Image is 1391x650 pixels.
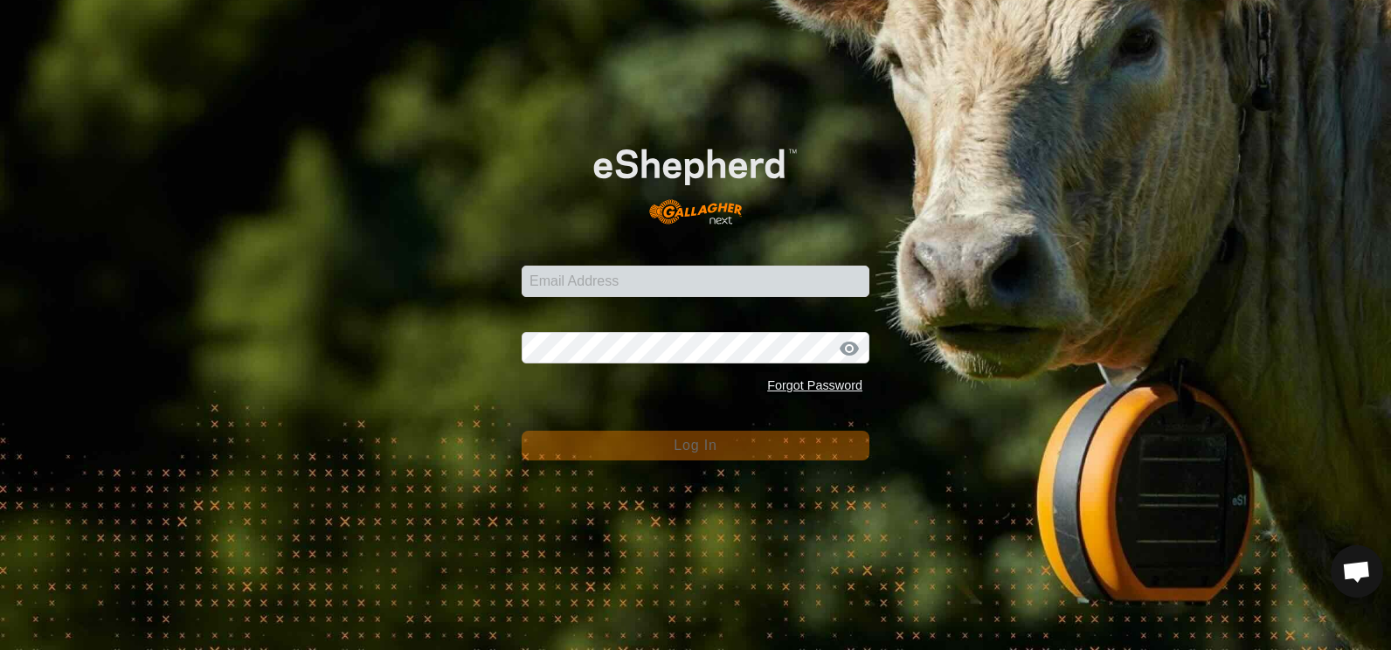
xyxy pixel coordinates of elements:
input: Email Address [522,266,869,297]
span: Log In [674,438,716,453]
div: Open chat [1331,545,1383,598]
button: Log In [522,431,869,460]
a: Forgot Password [767,378,862,392]
img: E-shepherd Logo [557,120,834,239]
